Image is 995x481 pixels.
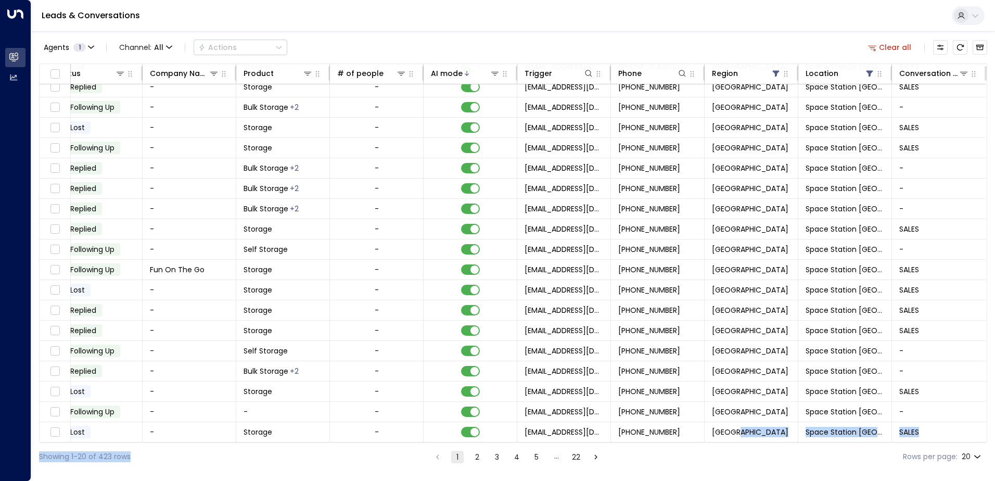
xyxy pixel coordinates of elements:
[375,102,379,112] div: -
[973,40,987,55] button: Archived Leads
[48,81,61,94] span: Toggle select row
[899,143,919,153] span: SALES
[899,264,919,275] span: SALES
[618,244,680,255] span: +447951084835
[618,102,680,112] span: +441332340009
[244,82,272,92] span: Storage
[70,122,85,133] span: Lost
[143,77,236,97] td: -
[48,284,61,297] span: Toggle select row
[712,244,788,255] span: Birmingham
[244,224,272,234] span: Storage
[525,305,603,315] span: leads@space-station.co.uk
[712,102,788,112] span: Birmingham
[525,183,603,194] span: leads@space-station.co.uk
[143,179,236,198] td: -
[712,407,788,417] span: Birmingham
[806,143,884,153] span: Space Station Garretts Green
[570,451,582,463] button: Go to page 22
[806,183,884,194] span: Space Station Garretts Green
[143,321,236,340] td: -
[143,118,236,137] td: -
[48,162,61,175] span: Toggle select row
[244,346,288,356] span: Self Storage
[525,366,603,376] span: leads@space-station.co.uk
[525,143,603,153] span: leads@space-station.co.uk
[618,285,680,295] span: +447511678426
[70,102,114,112] span: Following Up
[115,40,176,55] button: Channel:All
[48,263,61,276] span: Toggle select row
[899,427,919,437] span: SALES
[511,451,523,463] button: Go to page 4
[70,163,96,173] span: Replied
[892,361,986,381] td: -
[618,305,680,315] span: +447853182290
[143,402,236,422] td: -
[244,122,272,133] span: Storage
[194,40,287,55] button: Actions
[290,366,299,376] div: Container Storage,Self Storage
[244,427,272,437] span: Storage
[712,427,788,437] span: Birmingham
[806,163,884,173] span: Space Station Garretts Green
[712,264,788,275] span: Birmingham
[899,224,919,234] span: SALES
[375,285,379,295] div: -
[48,304,61,317] span: Toggle select row
[618,163,680,173] span: +447547675095
[618,122,680,133] span: +447565371805
[806,427,884,437] span: Space Station Garretts Green
[618,427,680,437] span: +447970702847
[899,82,919,92] span: SALES
[42,9,140,21] a: Leads & Conversations
[70,264,114,275] span: Following Up
[194,40,287,55] div: Button group with a nested menu
[375,122,379,133] div: -
[618,366,680,376] span: +447393977518
[375,305,379,315] div: -
[375,163,379,173] div: -
[375,325,379,336] div: -
[806,204,884,214] span: Space Station Garretts Green
[806,102,884,112] span: Space Station Garretts Green
[70,305,96,315] span: Replied
[48,385,61,398] span: Toggle select row
[525,163,603,173] span: leads@space-station.co.uk
[892,239,986,259] td: -
[70,427,85,437] span: Lost
[712,285,788,295] span: Birmingham
[56,67,125,80] div: Status
[892,402,986,422] td: -
[712,325,788,336] span: Birmingham
[143,300,236,320] td: -
[471,451,483,463] button: Go to page 2
[143,97,236,117] td: -
[48,142,61,155] span: Toggle select row
[806,285,884,295] span: Space Station Garretts Green
[48,101,61,114] span: Toggle select row
[618,67,642,80] div: Phone
[525,204,603,214] span: leads@space-station.co.uk
[244,183,288,194] span: Bulk Storage
[375,183,379,194] div: -
[244,305,272,315] span: Storage
[892,97,986,117] td: -
[806,264,884,275] span: Space Station Garretts Green
[618,143,680,153] span: +447471406753
[375,386,379,397] div: -
[290,204,299,214] div: Container Storage,Self Storage
[244,143,272,153] span: Storage
[899,325,919,336] span: SALES
[530,451,543,463] button: Go to page 5
[143,280,236,300] td: -
[712,67,738,80] div: Region
[70,143,114,153] span: Following Up
[712,305,788,315] span: Birmingham
[806,224,884,234] span: Space Station Garretts Green
[712,163,788,173] span: Birmingham
[712,204,788,214] span: Birmingham
[712,67,781,80] div: Region
[806,366,884,376] span: Space Station Garretts Green
[375,264,379,275] div: -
